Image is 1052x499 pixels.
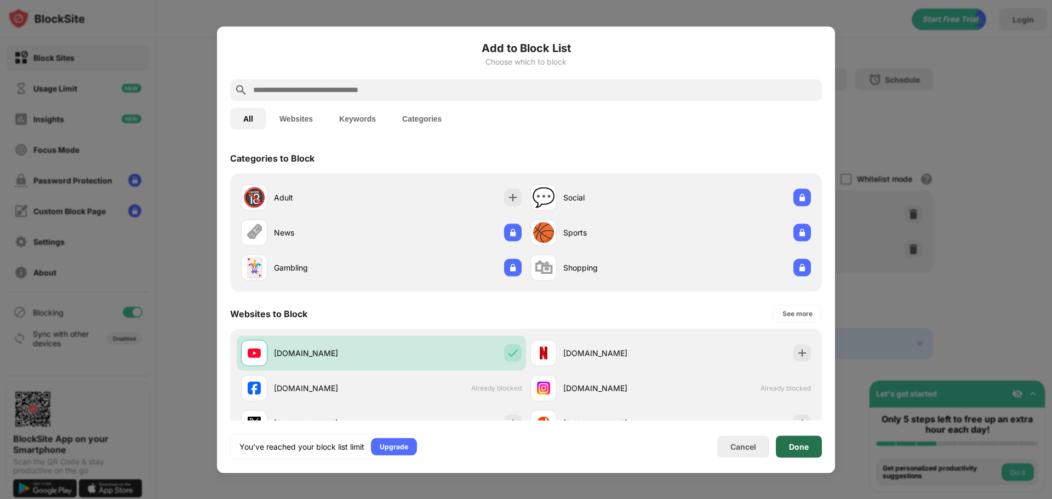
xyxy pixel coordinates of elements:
[471,384,522,392] span: Already blocked
[534,256,553,279] div: 🛍
[274,347,381,359] div: [DOMAIN_NAME]
[563,417,671,429] div: [DOMAIN_NAME]
[761,384,811,392] span: Already blocked
[235,83,248,96] img: search.svg
[274,417,381,429] div: [DOMAIN_NAME]
[563,192,671,203] div: Social
[230,308,307,319] div: Websites to Block
[239,441,364,452] div: You’ve reached your block list limit
[274,382,381,394] div: [DOMAIN_NAME]
[230,107,266,129] button: All
[245,221,264,244] div: 🗞
[789,442,809,451] div: Done
[248,381,261,394] img: favicons
[243,256,266,279] div: 🃏
[537,416,550,429] img: favicons
[537,381,550,394] img: favicons
[532,186,555,209] div: 💬
[380,441,408,452] div: Upgrade
[782,308,813,319] div: See more
[326,107,389,129] button: Keywords
[537,346,550,359] img: favicons
[230,152,315,163] div: Categories to Block
[230,57,822,66] div: Choose which to block
[274,227,381,238] div: News
[563,347,671,359] div: [DOMAIN_NAME]
[243,186,266,209] div: 🔞
[274,192,381,203] div: Adult
[248,416,261,429] img: favicons
[730,442,756,451] div: Cancel
[563,382,671,394] div: [DOMAIN_NAME]
[563,227,671,238] div: Sports
[563,262,671,273] div: Shopping
[532,221,555,244] div: 🏀
[266,107,326,129] button: Websites
[248,346,261,359] img: favicons
[389,107,455,129] button: Categories
[230,39,822,56] h6: Add to Block List
[274,262,381,273] div: Gambling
